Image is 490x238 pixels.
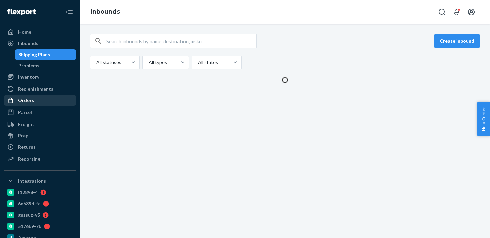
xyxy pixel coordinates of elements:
[4,176,76,186] button: Integrations
[15,60,76,71] a: Problems
[18,156,40,162] div: Reporting
[15,49,76,60] a: Shipping Plans
[197,59,198,66] input: All states
[18,109,32,116] div: Parcel
[477,102,490,136] button: Help Center
[4,187,76,198] a: f12898-4
[18,212,40,218] div: gnzsuz-v5
[4,221,76,232] a: 5176b9-7b
[18,178,46,184] div: Integrations
[465,5,478,19] button: Open account menu
[18,51,50,58] div: Shipping Plans
[435,5,449,19] button: Open Search Box
[18,200,40,207] div: 6e639d-fc
[18,189,38,196] div: f12898-4
[148,59,149,66] input: All types
[4,84,76,94] a: Replenishments
[18,29,31,35] div: Home
[7,9,36,15] img: Flexport logo
[450,5,463,19] button: Open notifications
[18,121,34,128] div: Freight
[18,144,36,150] div: Returns
[106,34,256,48] input: Search inbounds by name, destination, msku...
[18,97,34,104] div: Orders
[18,86,53,92] div: Replenishments
[18,74,39,80] div: Inventory
[18,62,39,69] div: Problems
[4,142,76,152] a: Returns
[18,40,38,47] div: Inbounds
[4,210,76,220] a: gnzsuz-v5
[4,95,76,106] a: Orders
[85,2,125,22] ol: breadcrumbs
[18,223,41,230] div: 5176b9-7b
[4,27,76,37] a: Home
[63,5,76,19] button: Close Navigation
[5,5,29,11] span: Support
[434,34,480,48] button: Create inbound
[4,38,76,49] a: Inbounds
[4,119,76,130] a: Freight
[4,154,76,164] a: Reporting
[4,198,76,209] a: 6e639d-fc
[4,130,76,141] a: Prep
[18,132,28,139] div: Prep
[4,72,76,82] a: Inventory
[91,8,120,15] a: Inbounds
[4,107,76,118] a: Parcel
